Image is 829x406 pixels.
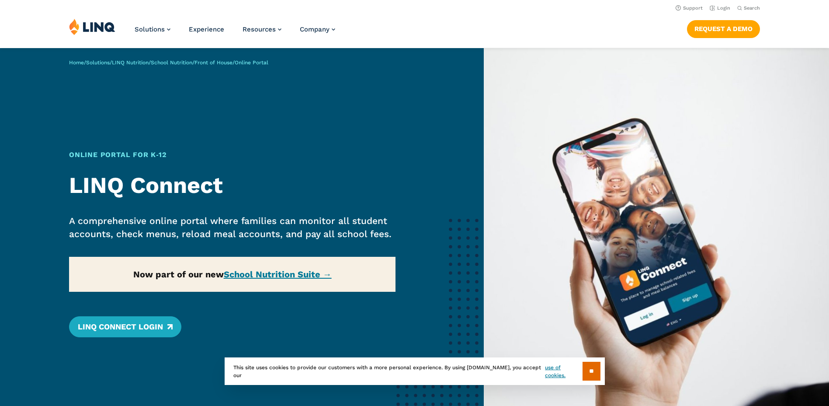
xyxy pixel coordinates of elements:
[112,59,149,66] a: LINQ Nutrition
[676,5,703,11] a: Support
[69,150,395,160] h1: Online Portal for K‑12
[243,25,281,33] a: Resources
[69,18,115,35] img: LINQ | K‑12 Software
[189,25,224,33] a: Experience
[86,59,110,66] a: Solutions
[69,214,395,241] p: A comprehensive online portal where families can monitor all student accounts, check menus, reloa...
[69,316,181,337] a: LINQ Connect Login
[744,5,760,11] span: Search
[225,357,605,385] div: This site uses cookies to provide our customers with a more personal experience. By using [DOMAIN...
[737,5,760,11] button: Open Search Bar
[224,269,332,280] a: School Nutrition Suite →
[710,5,730,11] a: Login
[545,364,582,379] a: use of cookies.
[151,59,192,66] a: School Nutrition
[243,25,276,33] span: Resources
[194,59,232,66] a: Front of House
[135,18,335,47] nav: Primary Navigation
[300,25,330,33] span: Company
[300,25,335,33] a: Company
[135,25,165,33] span: Solutions
[69,59,84,66] a: Home
[133,269,332,280] strong: Now part of our new
[235,59,268,66] span: Online Portal
[69,172,223,199] strong: LINQ Connect
[687,20,760,38] a: Request a Demo
[687,18,760,38] nav: Button Navigation
[135,25,170,33] a: Solutions
[69,59,268,66] span: / / / / /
